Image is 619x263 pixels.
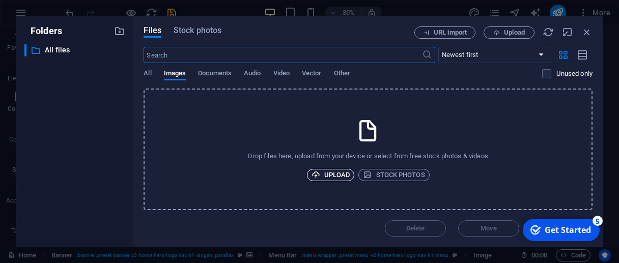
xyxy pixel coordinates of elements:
p: Folders [24,24,62,38]
div: Get Started 5 items remaining, 0% complete [3,4,80,26]
span: Video [273,67,290,81]
button: Stock photos [358,169,429,181]
div: ​ [24,44,26,56]
div: Get Started [25,10,71,21]
span: Other [334,67,350,81]
span: Stock photos [174,24,221,37]
button: URL import [414,26,475,39]
i: Reload [543,26,554,38]
i: Create new folder [114,25,125,37]
span: Documents [198,67,232,81]
span: Upload [312,169,350,181]
p: Drop files here, upload from your device or select from free stock photos & videos [248,152,488,161]
i: Close [581,26,593,38]
p: All files [45,44,107,56]
div: 5 [73,1,83,11]
span: Files [144,24,161,37]
span: All [144,67,151,81]
span: Vector [302,67,322,81]
span: Upload [504,30,525,36]
button: Upload [307,169,355,181]
span: URL import [434,30,467,36]
p: Displays only files that are not in use on the website. Files added during this session can still... [556,69,593,78]
span: Stock photos [363,169,425,181]
i: Minimize [562,26,573,38]
button: Upload [484,26,534,39]
input: Search [144,47,421,63]
span: Images [164,67,186,81]
span: Audio [244,67,261,81]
